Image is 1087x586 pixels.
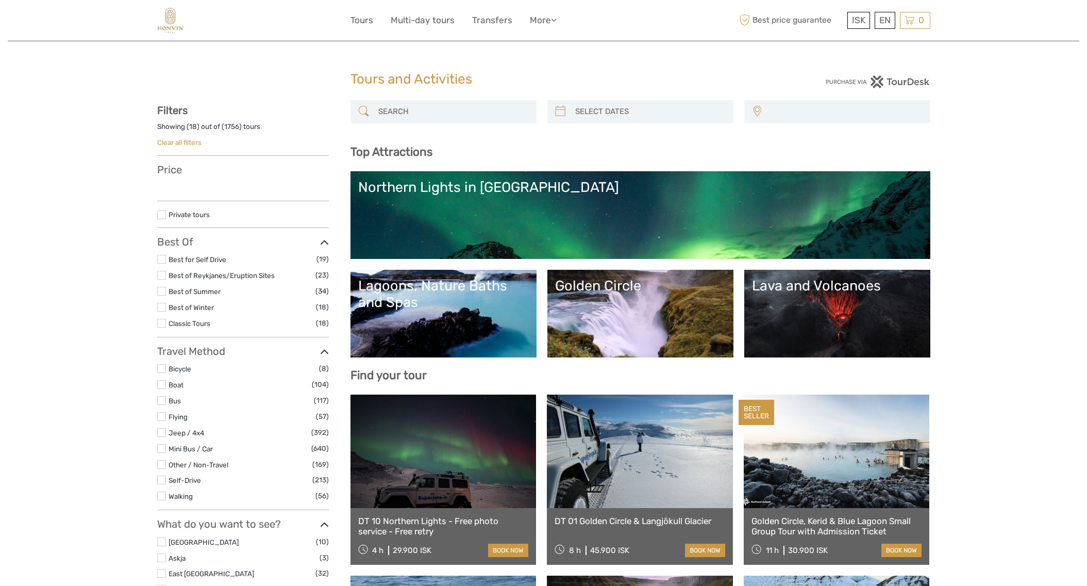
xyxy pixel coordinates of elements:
span: (34) [315,285,329,297]
div: BEST SELLER [739,400,774,426]
span: (117) [314,395,329,406]
a: book now [488,544,528,557]
a: Askja [169,554,186,562]
h3: Best Of [157,236,329,248]
div: 29.900 ISK [393,546,431,555]
a: Best of Summer [169,287,221,296]
h3: Price [157,164,329,176]
a: Mini Bus / Car [169,445,213,453]
img: 1903-69ff98fa-d30c-4678-8f86-70567d3a2f0b_logo_small.jpg [157,8,183,33]
span: (169) [312,459,329,470]
a: More [530,13,557,28]
a: Golden Circle [555,278,726,350]
a: DT 10 Northern Lights - Free photo service - Free retry [358,516,529,537]
a: Flying [169,413,188,421]
a: Multi-day tours [391,13,455,28]
a: Other / Non-Travel [169,461,228,469]
label: 18 [189,122,197,132]
a: Self-Drive [169,476,201,484]
span: (32) [315,567,329,579]
strong: Filters [157,104,188,117]
a: Boat [169,381,183,389]
span: (10) [316,536,329,548]
span: 4 h [372,546,383,555]
a: [GEOGRAPHIC_DATA] [169,538,239,546]
h3: What do you want to see? [157,518,329,530]
a: Golden Circle, Kerid & Blue Lagoon Small Group Tour with Admission Ticket [751,516,922,537]
a: Lagoons, Nature Baths and Spas [358,278,529,350]
a: Tours [350,13,373,28]
div: EN [875,12,895,29]
a: Lava and Volcanoes [752,278,923,350]
div: Northern Lights in [GEOGRAPHIC_DATA] [358,179,923,196]
span: (392) [311,427,329,438]
span: (19) [316,253,329,265]
b: Find your tour [350,368,427,382]
input: SEARCH [374,103,531,121]
span: (23) [315,269,329,281]
div: 30.900 ISK [788,546,828,555]
span: (56) [315,490,329,502]
a: Transfers [472,13,512,28]
span: 11 h [766,546,779,555]
a: Bus [169,397,181,405]
a: Best of Reykjanes/Eruption Sites [169,271,275,280]
a: Classic Tours [169,319,210,328]
a: East [GEOGRAPHIC_DATA] [169,569,254,578]
span: (3) [320,552,329,564]
span: (57) [316,411,329,422]
h3: Travel Method [157,345,329,357]
div: Showing ( ) out of ( ) tours [157,122,329,138]
a: book now [881,544,922,557]
span: 8 h [569,546,581,555]
b: Top Attractions [350,145,432,159]
span: 0 [917,15,926,25]
label: 1756 [224,122,239,132]
a: Bicycle [169,365,191,373]
span: (18) [316,317,329,329]
span: (213) [312,474,329,486]
div: Golden Circle [555,278,726,294]
div: Lagoons, Nature Baths and Spas [358,278,529,311]
a: Walking [169,492,193,500]
div: Lava and Volcanoes [752,278,923,294]
span: Best price guarantee [737,12,845,29]
a: Best for Self Drive [169,255,226,264]
h1: Tours and Activities [350,71,737,88]
a: book now [685,544,725,557]
img: PurchaseViaTourDesk.png [825,75,930,88]
input: SELECT DATES [571,103,728,121]
span: (18) [316,301,329,313]
span: ISK [852,15,865,25]
span: (104) [312,379,329,390]
a: Jeep / 4x4 [169,429,204,437]
span: (8) [319,363,329,375]
a: Clear all filters [157,138,202,146]
div: 45.900 ISK [590,546,629,555]
a: Private tours [169,210,210,219]
a: DT 01 Golden Circle & Langjökull Glacier [555,516,725,526]
a: Northern Lights in [GEOGRAPHIC_DATA] [358,179,923,251]
a: Best of Winter [169,303,214,312]
span: (640) [311,443,329,454]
